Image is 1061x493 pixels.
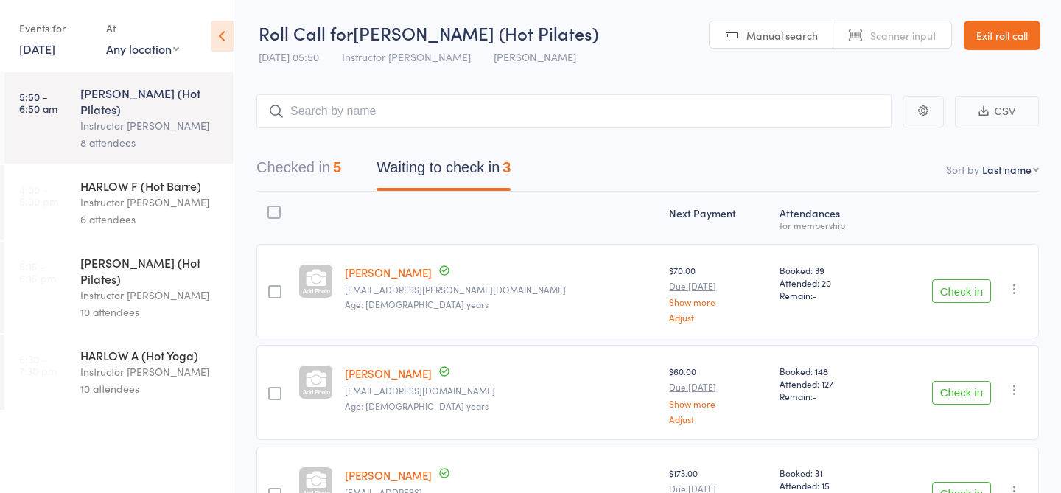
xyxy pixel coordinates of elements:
[932,279,991,303] button: Check in
[780,289,875,301] span: Remain:
[106,41,179,57] div: Any location
[780,220,875,230] div: for membership
[870,28,936,43] span: Scanner input
[80,304,221,321] div: 10 attendees
[494,49,576,64] span: [PERSON_NAME]
[256,152,341,191] button: Checked in5
[669,264,767,322] div: $70.00
[345,399,489,412] span: Age: [DEMOGRAPHIC_DATA] years
[503,159,511,175] div: 3
[780,479,875,492] span: Attended: 15
[4,72,234,164] a: 5:50 -6:50 am[PERSON_NAME] (Hot Pilates)Instructor [PERSON_NAME]8 attendees
[80,211,221,228] div: 6 attendees
[932,381,991,405] button: Check in
[353,21,598,45] span: [PERSON_NAME] (Hot Pilates)
[80,254,221,287] div: [PERSON_NAME] (Hot Pilates)
[80,194,221,211] div: Instructor [PERSON_NAME]
[4,335,234,410] a: 6:30 -7:30 pmHARLOW A (Hot Yoga)Instructor [PERSON_NAME]10 attendees
[780,276,875,289] span: Attended: 20
[19,260,56,284] time: 5:15 - 6:15 pm
[780,466,875,479] span: Booked: 31
[345,366,432,381] a: [PERSON_NAME]
[4,242,234,333] a: 5:15 -6:15 pm[PERSON_NAME] (Hot Pilates)Instructor [PERSON_NAME]10 attendees
[780,390,875,402] span: Remain:
[80,380,221,397] div: 10 attendees
[19,41,55,57] a: [DATE]
[80,363,221,380] div: Instructor [PERSON_NAME]
[259,21,353,45] span: Roll Call for
[345,284,658,295] small: zara.bruce@qimr.edu.au
[780,264,875,276] span: Booked: 39
[80,347,221,363] div: HARLOW A (Hot Yoga)
[80,178,221,194] div: HARLOW F (Hot Barre)
[669,312,767,322] a: Adjust
[80,134,221,151] div: 8 attendees
[774,198,881,237] div: Atten­dances
[80,287,221,304] div: Instructor [PERSON_NAME]
[19,183,58,207] time: 4:00 - 5:00 pm
[345,298,489,310] span: Age: [DEMOGRAPHIC_DATA] years
[946,162,979,177] label: Sort by
[669,365,767,423] div: $60.00
[256,94,892,128] input: Search by name
[342,49,471,64] span: Instructor [PERSON_NAME]
[964,21,1040,50] a: Exit roll call
[669,399,767,408] a: Show more
[982,162,1032,177] div: Last name
[19,353,57,377] time: 6:30 - 7:30 pm
[19,91,57,114] time: 5:50 - 6:50 am
[955,96,1039,127] button: CSV
[345,385,658,396] small: carita321@gmail.com
[813,390,817,402] span: -
[669,414,767,424] a: Adjust
[663,198,773,237] div: Next Payment
[780,377,875,390] span: Attended: 127
[669,297,767,307] a: Show more
[345,467,432,483] a: [PERSON_NAME]
[780,365,875,377] span: Booked: 148
[669,382,767,392] small: Due [DATE]
[106,16,179,41] div: At
[669,281,767,291] small: Due [DATE]
[80,117,221,134] div: Instructor [PERSON_NAME]
[333,159,341,175] div: 5
[80,85,221,117] div: [PERSON_NAME] (Hot Pilates)
[259,49,319,64] span: [DATE] 05:50
[19,16,91,41] div: Events for
[345,265,432,280] a: [PERSON_NAME]
[813,289,817,301] span: -
[746,28,818,43] span: Manual search
[4,165,234,240] a: 4:00 -5:00 pmHARLOW F (Hot Barre)Instructor [PERSON_NAME]6 attendees
[377,152,511,191] button: Waiting to check in3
